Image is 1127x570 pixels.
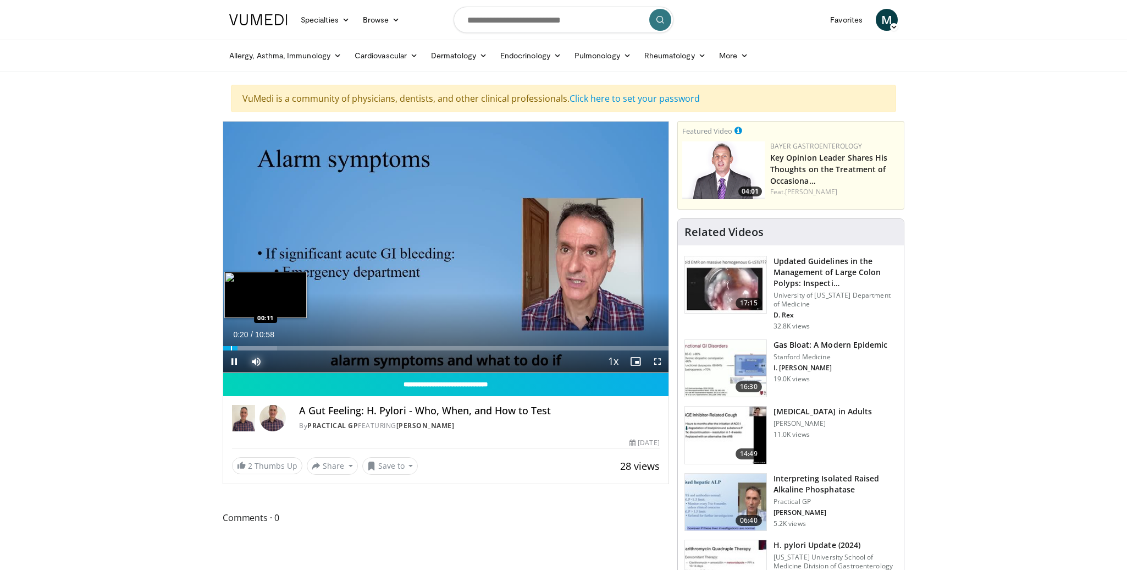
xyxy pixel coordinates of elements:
p: 5.2K views [774,519,806,528]
span: 10:58 [255,330,274,339]
span: 06:40 [736,515,762,526]
a: Endocrinology [494,45,568,67]
p: Stanford Medicine [774,353,888,361]
a: 17:15 Updated Guidelines in the Management of Large Colon Polyps: Inspecti… University of [US_STA... [684,256,897,331]
img: 480ec31d-e3c1-475b-8289-0a0659db689a.150x105_q85_crop-smart_upscale.jpg [685,340,766,397]
a: Rheumatology [638,45,712,67]
a: 2 Thumbs Up [232,457,302,474]
img: dfcfcb0d-b871-4e1a-9f0c-9f64970f7dd8.150x105_q85_crop-smart_upscale.jpg [685,256,766,314]
h3: H. pylori Update (2024) [774,540,897,551]
a: Pulmonology [568,45,638,67]
a: More [712,45,755,67]
div: Feat. [770,187,899,197]
h4: A Gut Feeling: H. Pylori - Who, When, and How to Test [299,405,659,417]
a: Bayer Gastroenterology [770,141,863,151]
a: 16:30 Gas Bloat: A Modern Epidemic Stanford Medicine I. [PERSON_NAME] 19.0K views [684,339,897,398]
p: 19.0K views [774,375,810,383]
a: Allergy, Asthma, Immunology [223,45,348,67]
h3: Interpreting Isolated Raised Alkaline Phosphatase [774,473,897,495]
small: Featured Video [682,126,732,136]
img: 11950cd4-d248-4755-8b98-ec337be04c84.150x105_q85_crop-smart_upscale.jpg [685,407,766,464]
a: Click here to set your password [570,92,700,105]
span: / [251,330,253,339]
h3: Updated Guidelines in the Management of Large Colon Polyps: Inspecti… [774,256,897,289]
span: Comments 0 [223,511,669,525]
p: [PERSON_NAME] [774,419,872,428]
button: Pause [223,350,245,372]
div: By FEATURING [299,421,659,431]
a: M [876,9,898,31]
a: Browse [356,9,407,31]
h3: [MEDICAL_DATA] in Adults [774,406,872,417]
span: 2 [248,461,252,471]
span: 0:20 [233,330,248,339]
img: Avatar [259,405,286,431]
a: Specialties [294,9,356,31]
a: 06:40 Interpreting Isolated Raised Alkaline Phosphatase Practical GP [PERSON_NAME] 5.2K views [684,473,897,531]
span: 04:01 [738,187,762,196]
img: VuMedi Logo [229,14,288,25]
a: Key Opinion Leader Shares His Thoughts on the Treatment of Occasiona… [770,152,888,186]
button: Save to [362,457,418,475]
a: 14:49 [MEDICAL_DATA] in Adults [PERSON_NAME] 11.0K views [684,406,897,464]
p: 32.8K views [774,322,810,331]
span: 28 views [620,459,660,473]
p: Practical GP [774,497,897,506]
p: University of [US_STATE] Department of Medicine [774,291,897,309]
a: 04:01 [682,141,765,199]
img: Practical GP [232,405,255,431]
input: Search topics, interventions [454,7,673,33]
button: Fullscreen [647,350,669,372]
button: Mute [245,350,267,372]
p: [PERSON_NAME] [774,508,897,517]
img: 9828b8df-38ad-4333-b93d-bb657251ca89.png.150x105_q85_crop-smart_upscale.png [682,141,765,199]
img: 6a4ee52d-0f16-480d-a1b4-8187386ea2ed.150x105_q85_crop-smart_upscale.jpg [685,474,766,531]
span: 16:30 [736,381,762,392]
a: Cardiovascular [348,45,424,67]
a: [PERSON_NAME] [785,187,837,196]
a: Favorites [824,9,869,31]
video-js: Video Player [223,122,669,373]
div: Progress Bar [223,346,669,350]
span: 17:15 [736,298,762,309]
a: Practical GP [307,421,358,430]
a: Dermatology [424,45,494,67]
button: Playback Rate [603,350,625,372]
div: [DATE] [629,438,659,448]
a: [PERSON_NAME] [396,421,455,430]
p: 11.0K views [774,430,810,439]
button: Share [307,457,358,475]
div: VuMedi is a community of physicians, dentists, and other clinical professionals. [231,85,896,112]
button: Enable picture-in-picture mode [625,350,647,372]
h4: Related Videos [684,226,764,239]
img: image.jpeg [224,272,307,318]
h3: Gas Bloat: A Modern Epidemic [774,339,888,350]
p: I. [PERSON_NAME] [774,364,888,372]
p: D. Rex [774,311,897,320]
span: 14:49 [736,448,762,459]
